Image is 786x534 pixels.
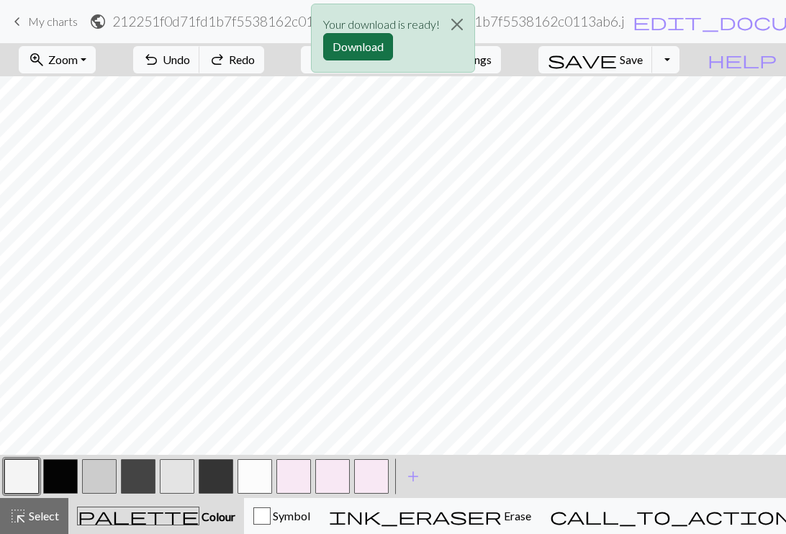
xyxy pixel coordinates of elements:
button: Download [323,33,393,60]
span: ink_eraser [329,506,502,526]
span: Colour [199,510,235,523]
span: Select [27,509,59,522]
p: Your download is ready! [323,16,440,33]
button: Symbol [244,498,320,534]
span: add [405,466,422,487]
span: Erase [502,509,531,522]
span: palette [78,506,199,526]
button: Colour [68,498,244,534]
button: Erase [320,498,541,534]
button: Close [440,4,474,45]
span: highlight_alt [9,506,27,526]
span: Symbol [271,509,310,522]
